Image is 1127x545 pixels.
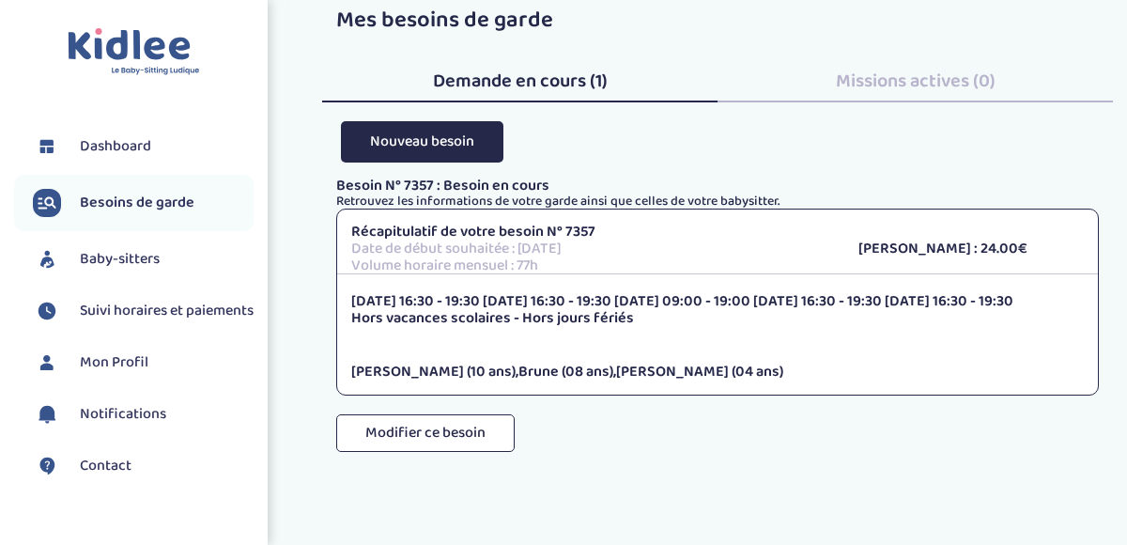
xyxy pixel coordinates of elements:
img: besoin.svg [33,189,61,217]
img: notification.svg [33,400,61,428]
span: Mes besoins de garde [336,2,553,39]
span: Besoins de garde [80,192,194,214]
a: Mon Profil [33,349,254,377]
img: suivihoraire.svg [33,297,61,325]
img: babysitters.svg [33,245,61,273]
p: Besoin N° 7357 : Besoin en cours [336,178,1099,195]
p: Récapitulatif de votre besoin N° 7357 [351,224,830,241]
a: Modifier ce besoin [336,432,515,469]
a: Baby-sitters [33,245,254,273]
img: logo.svg [68,28,200,76]
img: profil.svg [33,349,61,377]
p: Retrouvez les informations de votre garde ainsi que celles de votre babysitter. [336,195,1099,209]
span: Brune (08 ans) [518,360,613,383]
p: [PERSON_NAME] : 24.00€ [858,241,1084,257]
p: Volume horaire mensuel : 77h [351,257,830,274]
button: Nouveau besoin [341,121,503,162]
p: , , [351,364,1084,381]
span: Notifications [80,403,166,426]
img: contact.svg [33,452,61,480]
span: Suivi horaires et paiements [80,300,254,322]
a: Notifications [33,400,254,428]
span: Demande en cours (1) [433,66,608,96]
p: [DATE] 16:30 - 19:30 [DATE] 16:30 - 19:30 [DATE] 09:00 - 19:00 [DATE] 16:30 - 19:30 [DATE] 16:30 ... [351,293,1084,310]
span: Dashboard [80,135,151,158]
span: [PERSON_NAME] (10 ans) [351,360,516,383]
a: Dashboard [33,132,254,161]
span: Missions actives (0) [836,66,996,96]
a: Besoins de garde [33,189,254,217]
button: Modifier ce besoin [336,414,515,452]
p: Date de début souhaitée : [DATE] [351,241,830,257]
p: Hors vacances scolaires - Hors jours fériés [351,310,1084,327]
span: [PERSON_NAME] (04 ans) [616,360,783,383]
a: Contact [33,452,254,480]
img: dashboard.svg [33,132,61,161]
span: Contact [80,455,131,477]
span: Baby-sitters [80,248,160,271]
a: Suivi horaires et paiements [33,297,254,325]
span: Mon Profil [80,351,148,374]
